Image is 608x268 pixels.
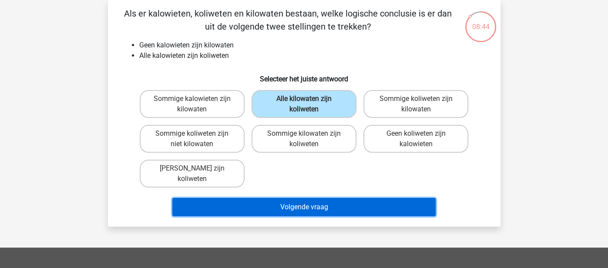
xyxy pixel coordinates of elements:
[464,10,497,32] div: 08:44
[140,125,245,153] label: Sommige koliweten zijn niet kilowaten
[140,160,245,188] label: [PERSON_NAME] zijn koliweten
[122,7,454,33] p: Als er kalowieten, koliweten en kilowaten bestaan, welke logische conclusie is er dan uit de volg...
[252,90,356,118] label: Alle kilowaten zijn koliweten
[139,50,487,61] li: Alle kalowieten zijn koliweten
[363,125,468,153] label: Geen koliweten zijn kalowieten
[172,198,436,216] button: Volgende vraag
[363,90,468,118] label: Sommige koliweten zijn kilowaten
[252,125,356,153] label: Sommige kilowaten zijn koliweten
[122,68,487,83] h6: Selecteer het juiste antwoord
[140,90,245,118] label: Sommige kalowieten zijn kilowaten
[139,40,487,50] li: Geen kalowieten zijn kilowaten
